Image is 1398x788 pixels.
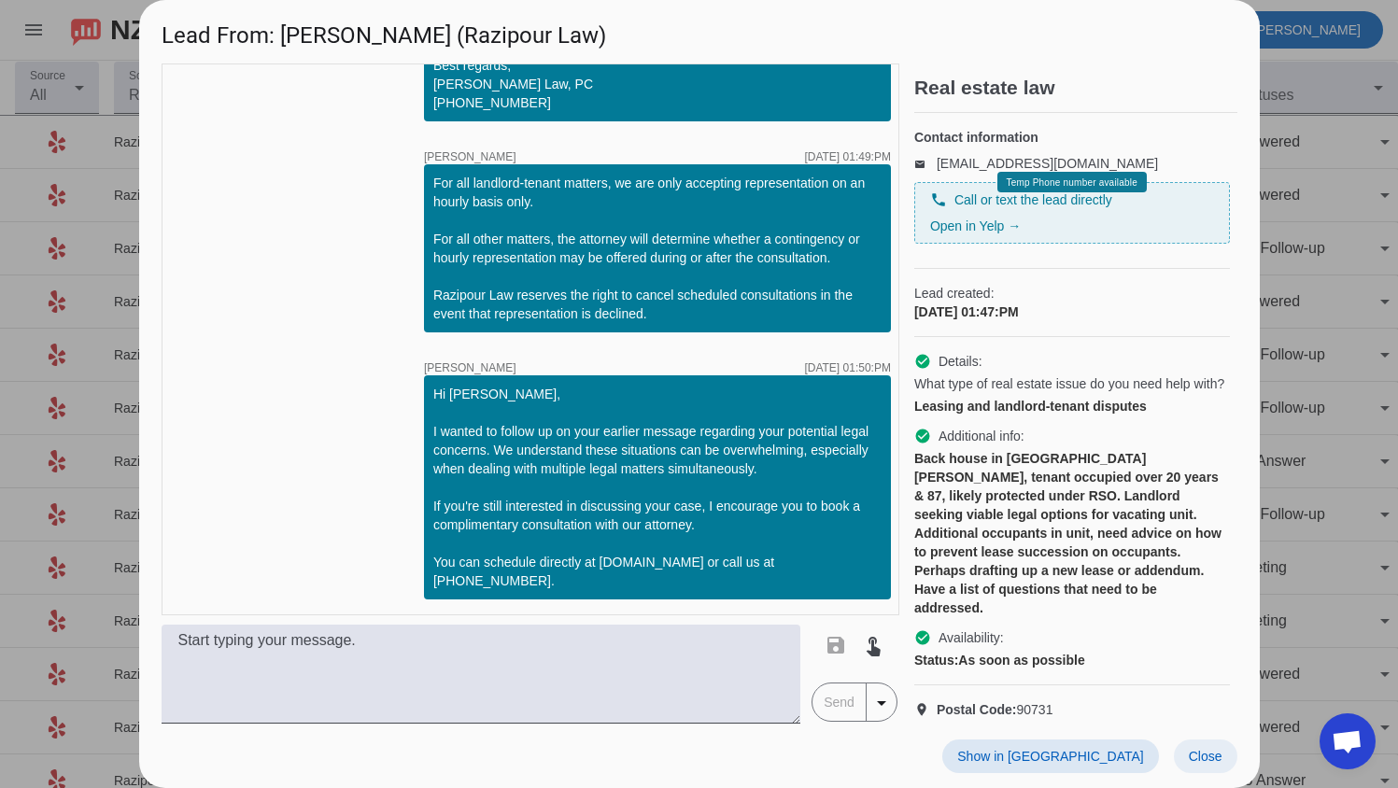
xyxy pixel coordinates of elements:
div: [DATE] 01:47:PM [914,303,1230,321]
h2: Real estate law [914,78,1237,97]
span: What type of real estate issue do you need help with? [914,374,1224,393]
span: Call or text the lead directly [954,190,1112,209]
mat-icon: check_circle [914,629,931,646]
div: For all landlord-tenant matters, we are only accepting representation on an hourly basis only. Fo... [433,174,882,323]
mat-icon: check_circle [914,353,931,370]
span: Lead created: [914,284,1230,303]
h4: Contact information [914,128,1230,147]
div: Open chat [1320,713,1376,769]
mat-icon: location_on [914,702,937,717]
span: Show in [GEOGRAPHIC_DATA] [957,749,1143,764]
mat-icon: phone [930,191,947,208]
a: Open in Yelp → [930,218,1021,233]
span: Additional info: [939,427,1024,445]
a: [EMAIL_ADDRESS][DOMAIN_NAME] [937,156,1158,171]
div: Back house in [GEOGRAPHIC_DATA][PERSON_NAME], tenant occupied over 20 years & 87, likely protecte... [914,449,1230,617]
mat-icon: check_circle [914,428,931,444]
span: Details: [939,352,982,371]
span: [PERSON_NAME] [424,151,516,162]
div: Hi [PERSON_NAME], I wanted to follow up on your earlier message regarding your potential legal co... [433,385,882,590]
strong: Postal Code: [937,702,1017,717]
span: Availability: [939,628,1004,647]
div: [DATE] 01:49:PM [804,151,890,162]
mat-icon: touch_app [862,634,884,656]
strong: Status: [914,653,958,668]
span: Close [1189,749,1222,764]
button: Close [1174,739,1237,773]
div: [DATE] 01:50:PM [804,362,890,373]
span: 90731 [937,700,1053,719]
div: As soon as possible [914,651,1230,669]
span: [PERSON_NAME] [424,362,516,373]
span: Temp Phone number available [1006,177,1137,188]
button: Show in [GEOGRAPHIC_DATA] [942,739,1158,773]
div: Leasing and landlord-tenant disputes [914,397,1230,415]
mat-icon: arrow_drop_down [870,692,893,714]
mat-icon: email [914,159,937,168]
